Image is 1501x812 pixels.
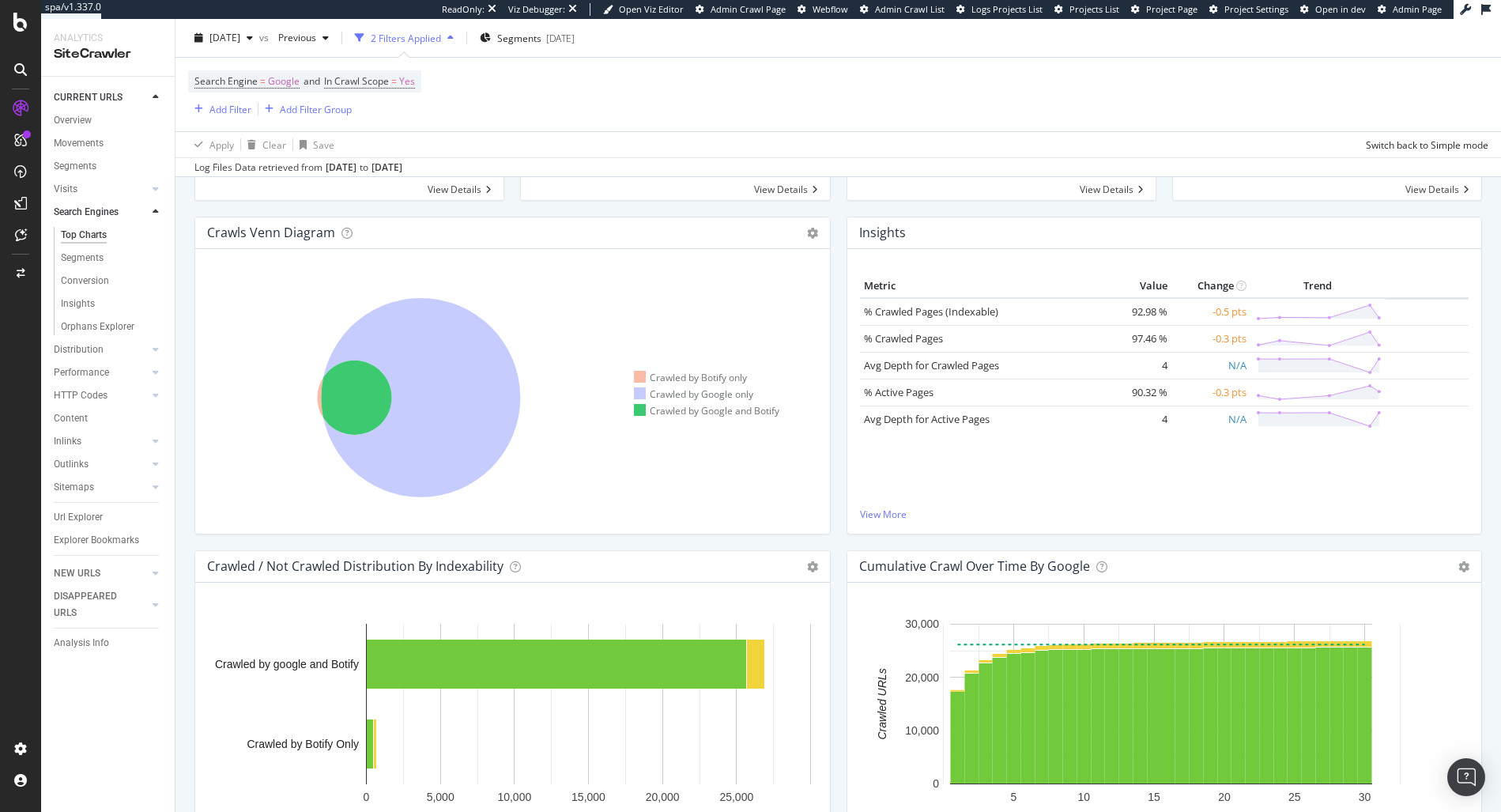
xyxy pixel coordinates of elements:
th: Metric [860,274,1108,298]
div: Segments [61,250,104,266]
div: Search Engines [54,204,119,221]
a: Movements [54,135,164,152]
a: Distribution [54,342,148,358]
span: = [260,74,266,88]
a: Performance [54,364,148,381]
a: Project Settings [1209,3,1288,16]
span: Google [268,70,300,93]
button: Clear [241,132,286,157]
a: Segments [61,250,164,266]
text: 20,000 [646,791,680,803]
a: Avg Depth for Crawled Pages [864,358,999,372]
td: -0.5 pts [1171,298,1250,326]
a: Url Explorer [54,509,164,526]
i: Options [1458,561,1469,572]
a: Search Engines [54,204,148,221]
a: % Active Pages [864,385,933,399]
text: Crawled URLs [876,669,888,740]
div: [DATE] [546,31,575,44]
span: Search Engine [194,74,258,88]
text: 15 [1148,791,1160,803]
span: vs [259,31,272,44]
div: Url Explorer [54,509,103,526]
th: Change [1171,274,1250,298]
a: Insights [61,296,164,312]
span: Open in dev [1315,3,1366,15]
span: = [391,74,397,88]
div: Performance [54,364,109,381]
text: 10,000 [497,791,531,803]
a: Project Page [1131,3,1197,16]
div: Insights [61,296,95,312]
a: % Crawled Pages [864,331,943,346]
td: 90.32 % [1108,379,1171,406]
span: Project Page [1146,3,1197,15]
div: Add Filter [209,102,251,115]
div: Inlinks [54,433,81,450]
a: Overview [54,112,164,129]
span: Open Viz Editor [619,3,684,15]
div: Crawled by Google only [634,387,753,401]
h4: Crawled / Not Crawled Distribution By Indexability [207,556,503,577]
a: Admin Crawl List [860,3,945,16]
i: Options [807,228,818,239]
a: % Crawled Pages (Indexable) [864,304,998,319]
td: 97.46 % [1108,325,1171,352]
a: Orphans Explorer [61,319,164,335]
button: Switch back to Simple mode [1360,132,1488,157]
text: 20 [1218,791,1231,803]
span: Previous [272,31,316,44]
text: 10,000 [905,724,939,737]
div: Analysis Info [54,635,109,651]
a: Visits [54,181,148,198]
text: Crawled by google and Botify [215,658,359,670]
a: Open in dev [1300,3,1366,16]
div: Conversion [61,273,109,289]
button: Save [293,132,334,157]
div: Log Files Data retrieved from to [194,161,402,175]
th: Trend [1250,274,1386,298]
a: Admin Crawl Page [696,3,786,16]
span: Admin Page [1393,3,1442,15]
div: Analytics [54,32,162,45]
a: NEW URLS [54,565,148,582]
div: [DATE] [371,161,402,175]
a: Explorer Bookmarks [54,532,164,549]
a: Sitemaps [54,479,148,496]
h4: Cumulative Crawl Over Time by google [859,556,1090,577]
div: Viz Debugger: [508,3,565,16]
span: Webflow [813,3,848,15]
a: HTTP Codes [54,387,148,404]
a: Open Viz Editor [603,3,684,16]
td: N/A [1171,406,1250,432]
div: CURRENT URLS [54,89,123,106]
button: Segments[DATE] [473,25,581,51]
a: Top Charts [61,227,164,244]
a: Segments [54,158,164,175]
span: Segments [497,31,541,44]
text: 25 [1288,791,1300,803]
div: Orphans Explorer [61,319,134,335]
h4: Crawls Venn Diagram [207,222,335,244]
button: Add Filter Group [258,100,352,119]
text: 0 [364,791,370,803]
a: Logs Projects List [956,3,1043,16]
a: Conversion [61,273,164,289]
div: Content [54,410,88,427]
span: Project Settings [1224,3,1288,15]
div: [DATE] [326,161,356,175]
a: Projects List [1054,3,1119,16]
text: 0 [933,778,939,791]
button: Add Filter [188,100,251,119]
td: 4 [1108,352,1171,379]
button: Previous [272,25,335,51]
div: Outlinks [54,456,89,473]
div: Top Charts [61,227,107,244]
div: Open Intercom Messenger [1447,758,1485,796]
span: 2025 Aug. 23rd [209,31,240,44]
span: Projects List [1069,3,1119,15]
span: and [304,74,320,88]
a: Admin Page [1378,3,1442,16]
text: 30 [1358,791,1371,803]
div: Explorer Bookmarks [54,532,139,549]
